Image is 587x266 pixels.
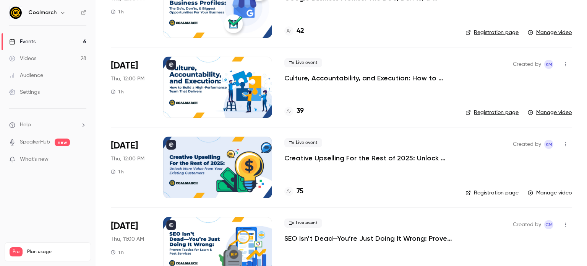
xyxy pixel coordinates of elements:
span: KM [546,140,552,149]
span: Katie McCaskill [544,140,553,149]
span: Thu, 12:00 PM [111,75,144,83]
div: 1 h [111,89,124,95]
span: Thu, 11:00 AM [111,235,144,243]
a: Manage video [528,109,572,116]
a: Registration page [465,189,519,197]
a: Manage video [528,29,572,36]
div: Settings [9,88,40,96]
span: Help [20,121,31,129]
a: 75 [284,186,303,197]
span: Coalmarch Marketing [544,220,553,229]
a: Creative Upselling For the Rest of 2025: Unlock More Value from Your Existing Customers [284,153,453,163]
div: Videos [9,55,36,62]
div: Events [9,38,36,46]
span: Thu, 12:00 PM [111,155,144,163]
span: [DATE] [111,220,138,232]
a: 42 [284,26,304,36]
span: new [55,139,70,146]
span: Katie McCaskill [544,60,553,69]
div: Audience [9,72,43,79]
span: Live event [284,138,322,147]
iframe: Noticeable Trigger [77,156,86,163]
div: Jul 10 Thu, 12:00 PM (America/New York) [111,137,151,198]
span: Live event [284,219,322,228]
a: Manage video [528,189,572,197]
span: Created by [513,220,541,229]
a: Registration page [465,109,519,116]
span: CM [545,220,553,229]
span: [DATE] [111,60,138,72]
span: Plan usage [27,249,86,255]
div: 1 h [111,9,124,15]
h4: 75 [297,186,303,197]
img: Coalmarch [10,7,22,19]
a: SEO Isn’t Dead—You’re Just Doing It Wrong: Proven Tactics for Lawn & Pest Services [284,234,453,243]
span: Created by [513,60,541,69]
a: 39 [284,106,304,116]
span: [DATE] [111,140,138,152]
div: 1 h [111,169,124,175]
div: Jul 24 Thu, 12:00 PM (America/New York) [111,57,151,118]
a: Registration page [465,29,519,36]
span: Live event [284,58,322,67]
span: What's new [20,155,49,163]
a: Culture, Accountability, and Execution: How to Build a High-Performance Team in a Field Service B... [284,73,453,83]
span: Created by [513,140,541,149]
h6: Coalmarch [28,9,57,16]
div: 1 h [111,249,124,255]
h4: 42 [297,26,304,36]
li: help-dropdown-opener [9,121,86,129]
h4: 39 [297,106,304,116]
span: KM [546,60,552,69]
a: SpeakerHub [20,138,50,146]
span: Pro [10,247,23,256]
